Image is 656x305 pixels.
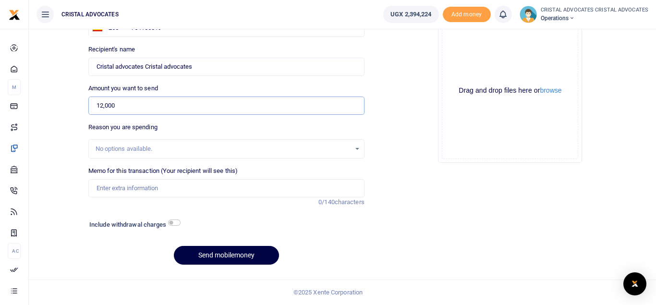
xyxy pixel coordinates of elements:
span: 0/140 [318,198,335,206]
small: CRISTAL ADVOCATES CRISTAL ADVOCATES [541,6,649,14]
a: UGX 2,394,224 [383,6,438,23]
span: characters [335,198,364,206]
li: Ac [8,243,21,259]
li: Wallet ballance [379,6,442,23]
a: logo-small logo-large logo-large [9,11,20,18]
a: Add money [443,10,491,17]
button: Send mobilemoney [174,246,279,265]
div: Drag and drop files here or [442,86,578,95]
div: Open Intercom Messenger [623,272,646,295]
input: UGX [88,97,364,115]
input: MTN & Airtel numbers are validated [88,58,364,76]
label: Recipient's name [88,45,135,54]
input: Enter extra information [88,179,364,197]
span: UGX 2,394,224 [390,10,431,19]
img: logo-small [9,9,20,21]
div: No options available. [96,144,351,154]
li: M [8,79,21,95]
span: Operations [541,14,649,23]
span: CRISTAL ADVOCATES [58,10,122,19]
li: Toup your wallet [443,7,491,23]
label: Amount you want to send [88,84,158,93]
label: Reason you are spending [88,122,158,132]
label: Memo for this transaction (Your recipient will see this) [88,166,238,176]
h6: Include withdrawal charges [89,221,176,229]
span: Add money [443,7,491,23]
div: File Uploader [438,19,582,163]
a: profile-user CRISTAL ADVOCATES CRISTAL ADVOCATES Operations [520,6,649,23]
button: browse [540,87,561,94]
img: profile-user [520,6,537,23]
